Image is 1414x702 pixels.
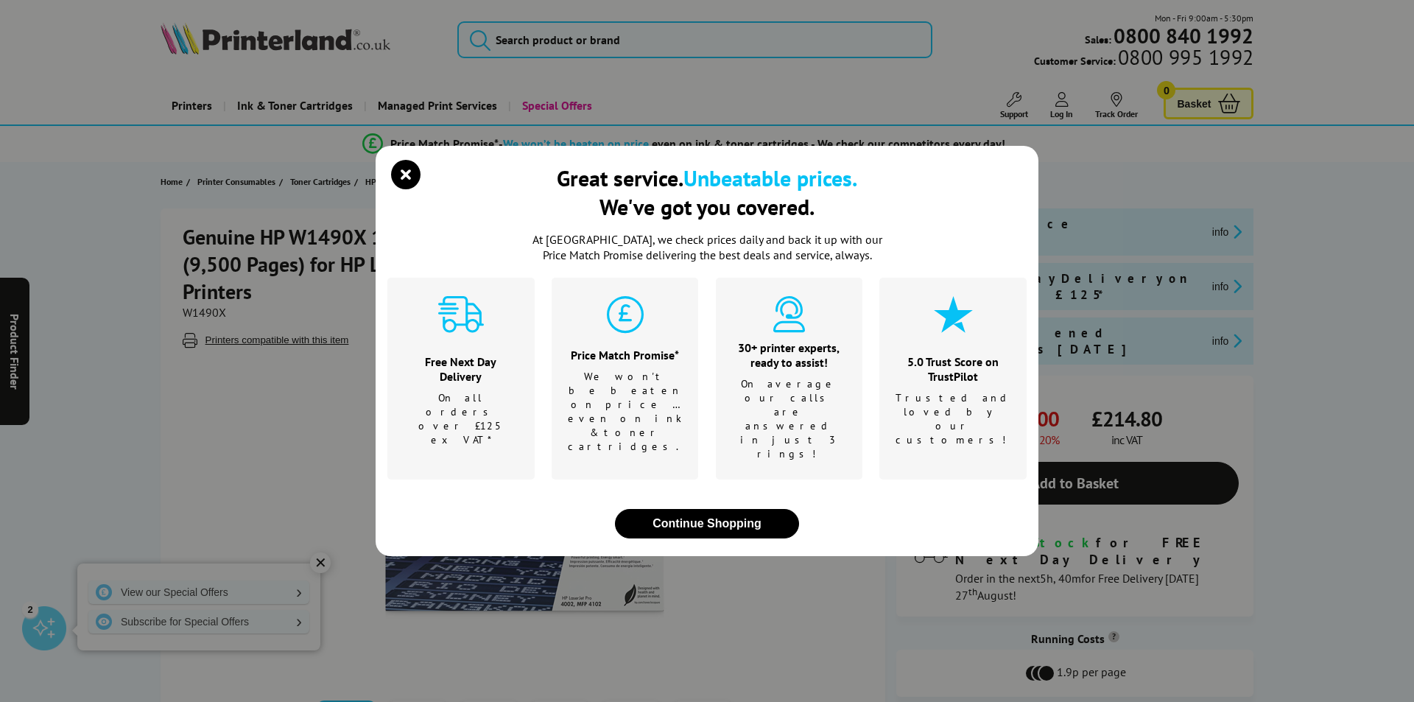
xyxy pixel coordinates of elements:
p: On average our calls are answered in just 3 rings! [734,377,845,461]
p: At [GEOGRAPHIC_DATA], we check prices daily and back it up with our Price Match Promise deliverin... [523,232,891,263]
p: Trusted and loved by our customers! [896,391,1011,447]
div: Great service. We've got you covered. [557,164,857,221]
div: 30+ printer experts, ready to assist! [734,340,845,370]
button: close modal [395,164,417,186]
div: Price Match Promise* [568,348,683,362]
button: close modal [615,509,799,538]
div: Free Next Day Delivery [406,354,516,384]
b: Unbeatable prices. [683,164,857,192]
p: On all orders over £125 ex VAT* [406,391,516,447]
div: 5.0 Trust Score on TrustPilot [896,354,1011,384]
p: We won't be beaten on price …even on ink & toner cartridges. [568,370,683,454]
